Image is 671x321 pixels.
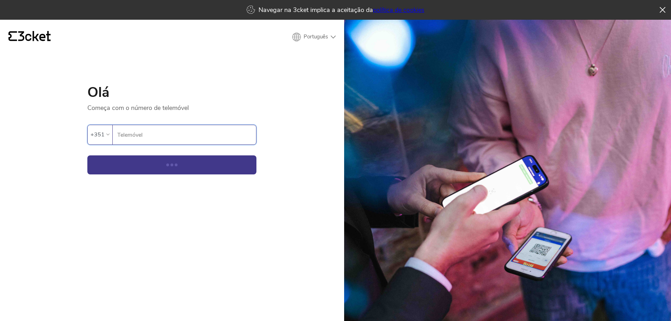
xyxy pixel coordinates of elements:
[87,85,256,99] h1: Olá
[117,125,256,144] input: Telemóvel
[373,6,424,14] a: política de cookies
[91,129,105,140] div: +351
[113,125,256,145] label: Telemóvel
[87,99,256,112] p: Começa com o número de telemóvel
[8,31,17,41] g: {' '}
[87,155,256,174] button: Continuar
[8,31,51,43] a: {' '}
[259,6,424,14] p: Navegar na 3cket implica a aceitação da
